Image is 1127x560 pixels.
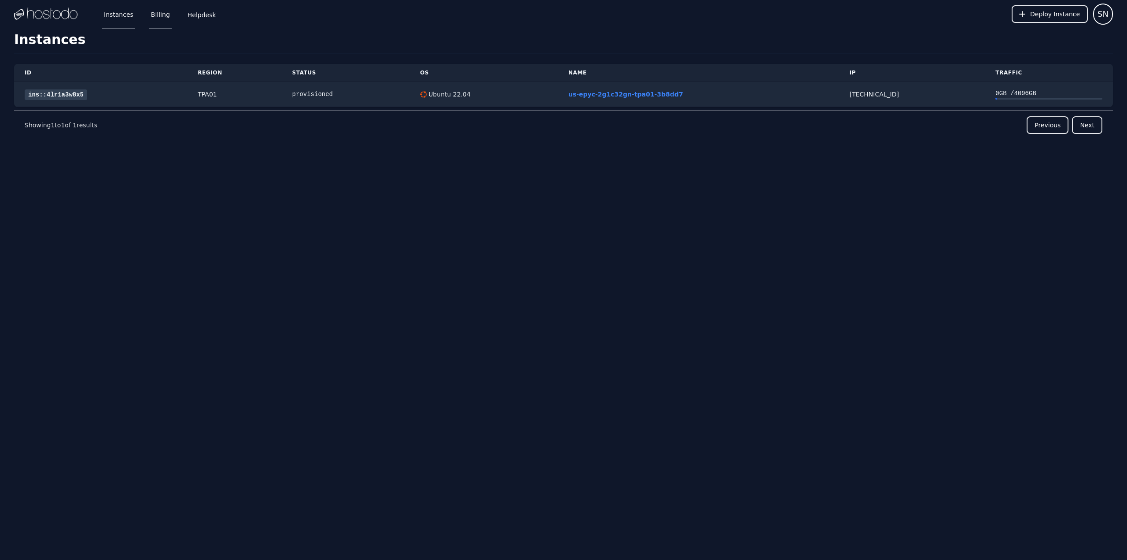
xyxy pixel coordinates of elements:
[25,89,87,100] a: ins::4lr1a3w8x5
[198,90,271,99] div: TPA01
[187,64,281,82] th: Region
[14,64,187,82] th: ID
[1098,8,1109,20] span: SN
[850,90,975,99] div: [TECHNICAL_ID]
[427,90,471,99] div: Ubuntu 22.04
[1072,116,1102,134] button: Next
[14,7,77,21] img: Logo
[292,90,399,99] div: provisioned
[995,89,1102,98] div: 0 GB / 4096 GB
[420,91,427,98] img: Ubuntu 22.04
[14,32,1113,53] h1: Instances
[14,111,1113,139] nav: Pagination
[1012,5,1088,23] button: Deploy Instance
[73,122,77,129] span: 1
[51,122,55,129] span: 1
[558,64,839,82] th: Name
[282,64,410,82] th: Status
[409,64,558,82] th: OS
[839,64,985,82] th: IP
[568,91,683,98] a: us-epyc-2g1c32gn-tpa01-3b8dd7
[985,64,1113,82] th: Traffic
[1027,116,1068,134] button: Previous
[61,122,65,129] span: 1
[1030,10,1080,19] span: Deploy Instance
[25,121,97,130] p: Showing to of results
[1093,4,1113,25] button: User menu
